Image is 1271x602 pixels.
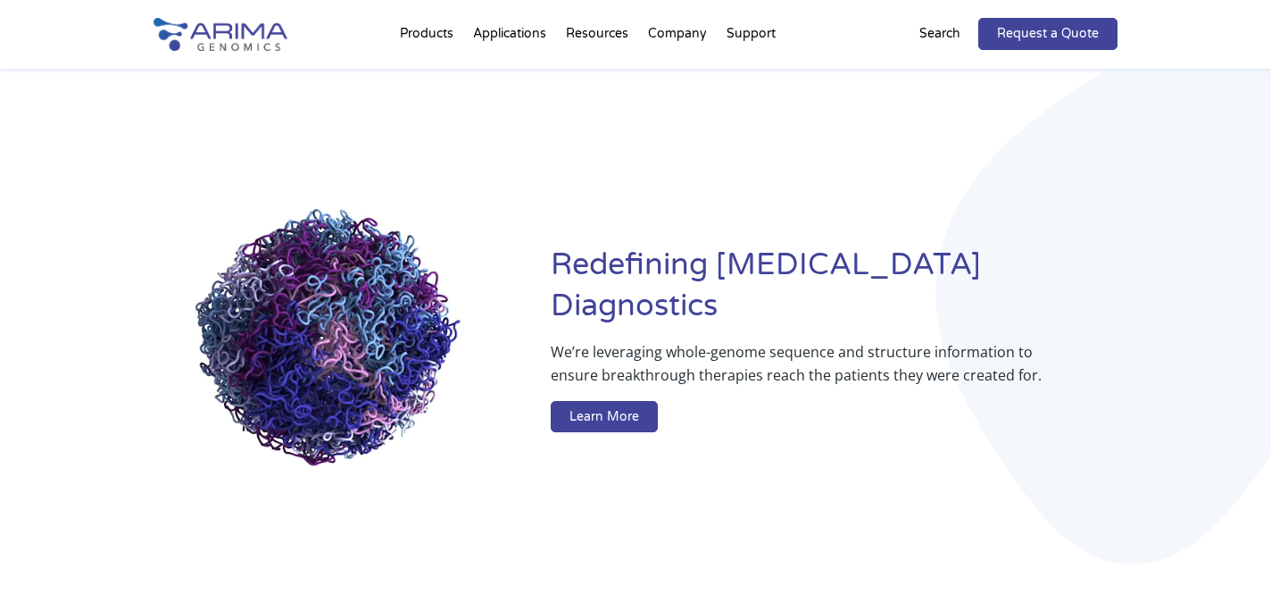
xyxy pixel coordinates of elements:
h1: Redefining [MEDICAL_DATA] Diagnostics [551,245,1117,340]
p: Search [919,22,960,46]
img: Arima-Genomics-logo [154,18,287,51]
p: We’re leveraging whole-genome sequence and structure information to ensure breakthrough therapies... [551,340,1046,401]
a: Request a Quote [978,18,1117,50]
a: Learn More [551,401,658,433]
iframe: Chat Widget [1182,516,1271,602]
